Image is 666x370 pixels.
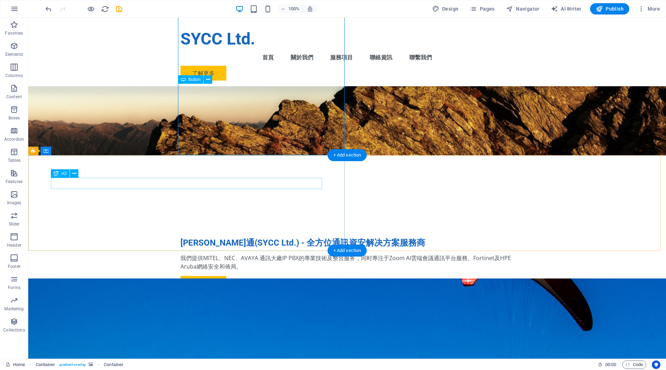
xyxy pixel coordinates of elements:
p: Forms [8,285,20,290]
button: Design [429,3,462,14]
button: Pages [467,3,497,14]
nav: breadcrumb [36,360,124,369]
p: Accordion [4,136,24,142]
p: Content [6,94,22,100]
span: Pages [470,5,494,12]
span: More [638,5,660,12]
button: Navigator [503,3,542,14]
span: Publish [596,5,624,12]
button: reload [101,5,109,13]
button: undo [44,5,53,13]
button: Click here to leave preview mode and continue editing [87,5,95,13]
p: Header [7,242,21,248]
span: Click to select. Double-click to edit [36,360,55,369]
i: This element contains a background [89,363,93,366]
p: Elements [5,52,23,57]
i: Reload page [101,5,109,13]
p: Collections [3,327,25,333]
p: Slider [9,221,20,227]
div: + Add section [328,149,367,161]
button: Code [622,360,646,369]
button: AI Writer [548,3,584,14]
span: Code [625,360,643,369]
span: Navigator [506,5,540,12]
i: Undo: Change menu items (Ctrl+Z) [44,5,53,13]
p: Features [6,179,23,184]
i: On resize automatically adjust zoom level to fit chosen device. [307,6,313,12]
i: Save (Ctrl+S) [115,5,123,13]
p: Marketing [4,306,24,312]
p: Favorites [5,30,23,36]
a: Click to cancel selection. Double-click to open Pages [6,360,25,369]
span: Design [432,5,459,12]
span: 00 00 [605,360,616,369]
span: H2 [61,171,67,176]
button: 100% [278,5,303,13]
p: Images [7,200,22,206]
button: Usercentrics [652,360,660,369]
span: . gradient-overlay [58,360,86,369]
span: AI Writer [551,5,582,12]
div: + Add section [328,245,367,257]
span: Button [189,77,201,82]
h6: 100% [289,5,300,13]
button: Publish [590,3,629,14]
p: Footer [8,264,20,269]
span: Click to select. Double-click to edit [104,360,124,369]
p: Columns [5,73,23,78]
div: Design (Ctrl+Alt+Y) [429,3,462,14]
h6: Session time [598,360,617,369]
button: save [115,5,123,13]
span: : [610,362,611,367]
p: Tables [8,158,20,163]
p: Boxes [8,115,20,121]
button: More [635,3,663,14]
